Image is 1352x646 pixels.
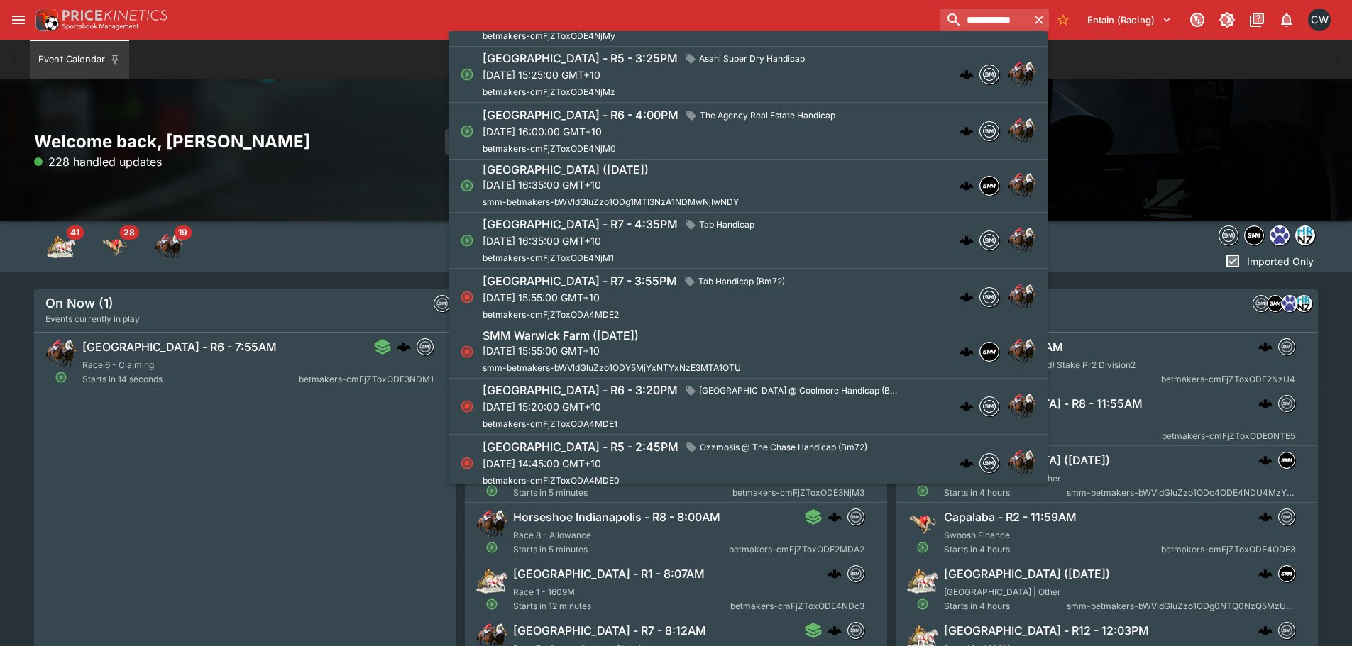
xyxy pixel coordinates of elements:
img: harness_racing [47,233,75,261]
img: betmakers.png [848,623,864,638]
img: betmakers.png [980,397,999,416]
img: logo-cerberus.svg [397,340,411,354]
img: logo-cerberus.svg [960,399,974,413]
img: logo-cerberus.svg [960,124,974,138]
p: Imported Only [1247,254,1314,269]
span: smm-betmakers-bWVldGluZzo1ODc4ODE4NDU4MzY3NDYxMTg [1067,486,1295,500]
span: Tab Handicap (Bm72) [693,274,791,289]
img: betmakers.png [434,296,450,311]
div: betmakers [979,396,999,416]
svg: Open [460,67,474,82]
div: betmakers [847,622,864,639]
span: betmakers-cmFjZToxODE4NDc3 [730,599,864,613]
div: samemeetingmulti [1267,295,1284,312]
img: PriceKinetics [62,10,167,21]
img: horse_racing.png [1008,172,1036,200]
img: logo-cerberus.svg [960,290,974,304]
button: Event Calendar [30,40,129,79]
h2: Welcome back, [PERSON_NAME] [34,130,456,152]
span: betmakers-cmFjZToxODE3NjM3 [732,486,864,500]
div: samemeetingmulti [979,176,999,196]
h6: [GEOGRAPHIC_DATA] ([DATE]) [483,162,649,177]
div: samemeetingmulti [1278,452,1295,469]
button: Imported Only [1220,250,1318,272]
span: Race 1 - 1609M [513,586,575,597]
button: Select Tenant [1079,9,1180,31]
h6: [GEOGRAPHIC_DATA] - R12 - 12:03PM [944,623,1149,638]
div: cerberus [1258,623,1273,637]
div: Greyhound Racing [101,233,129,261]
p: [DATE] 14:45:00 GMT+10 [483,456,873,471]
div: cerberus [960,290,974,304]
div: cerberus [828,567,842,581]
div: Event type filters [34,221,196,272]
img: logo-cerberus.svg [828,510,842,524]
div: hrnz [1295,295,1312,312]
svg: Open [485,541,498,554]
div: Harness Racing [47,233,75,261]
img: betmakers.png [1219,226,1238,245]
div: betmakers [979,121,999,141]
img: samemeetingmulti.png [1245,226,1263,245]
p: [DATE] 16:35:00 GMT+10 [483,233,760,248]
svg: Open [460,124,474,138]
div: cerberus [960,345,974,359]
h6: [GEOGRAPHIC_DATA] - R5 - 3:25PM [483,51,678,66]
div: betmakers [434,295,451,312]
div: cerberus [1258,396,1273,411]
img: logo-cerberus.svg [960,233,974,247]
svg: Closed [460,399,474,413]
div: betmakers [979,65,999,84]
p: [DATE] 15:20:00 GMT+10 [483,399,909,414]
h6: [GEOGRAPHIC_DATA] - R7 - 4:35PM [483,217,678,232]
svg: Open [55,371,67,384]
div: betmakers [1278,622,1295,639]
h5: On Now (1) [45,295,114,311]
div: Event type filters [1216,221,1318,250]
p: [DATE] 16:00:00 GMT+10 [483,124,841,139]
img: logo-cerberus.svg [960,345,974,359]
h6: [GEOGRAPHIC_DATA] - R1 - 8:07AM [513,567,705,581]
span: 28 [119,225,139,240]
h6: [GEOGRAPHIC_DATA] - R6 - 3:20PM [483,383,678,398]
div: samemeetingmulti [1278,565,1295,582]
button: Connected to PK [1185,7,1210,33]
img: greyhound_racing [101,233,129,261]
img: harness_racing.png [476,565,507,596]
svg: Open [485,598,498,611]
span: betmakers-cmFjZToxODE4NjMz [483,87,615,97]
span: betmakers-cmFjZToxODE2NzU4 [1161,372,1295,386]
h6: [GEOGRAPHIC_DATA] - R5 - 2:45PM [483,440,678,455]
img: PriceKinetics Logo [31,6,60,34]
div: cerberus [397,340,411,354]
div: cerberus [828,623,842,637]
img: logo-cerberus.svg [960,67,974,82]
span: Tab Handicap [693,218,760,232]
img: harness_racing.png [907,565,938,596]
svg: Open [460,179,474,193]
span: Starts in 5 minutes [513,542,729,557]
svg: Open [916,541,929,554]
img: betmakers.png [1279,396,1295,411]
span: Swoosh Finance [944,530,1010,540]
img: horse_racing.png [45,338,77,369]
span: betmakers-cmFjZToxODE3NDM1 [299,372,434,386]
span: Asahi Super Dry Handicap [693,52,810,66]
div: betmakers [847,508,864,525]
p: [DATE] 16:35:00 GMT+10 [483,177,739,192]
span: smm-betmakers-bWVldGluZzo1ODg1MTI3NzA1NDMwNjIwNDY [483,196,739,207]
p: 228 handled updates [34,153,162,170]
h6: Gawler - R5 - 11:55AM [944,340,1063,355]
input: search [445,129,885,155]
svg: Open [460,233,474,247]
img: horse_racing.png [1008,338,1036,366]
div: hrnz [1295,225,1315,245]
img: horse_racing.png [1008,226,1036,255]
span: betmakers-cmFjZToxODE4NjM1 [483,252,614,263]
div: cerberus [828,510,842,524]
img: Sportsbook Management [62,23,139,30]
h6: SMM Warwick Farm ([DATE]) [483,328,639,343]
img: horse_racing.png [1008,392,1036,421]
div: betmakers [979,287,999,307]
span: betmakers-cmFjZToxODE4NjMy [483,30,615,41]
